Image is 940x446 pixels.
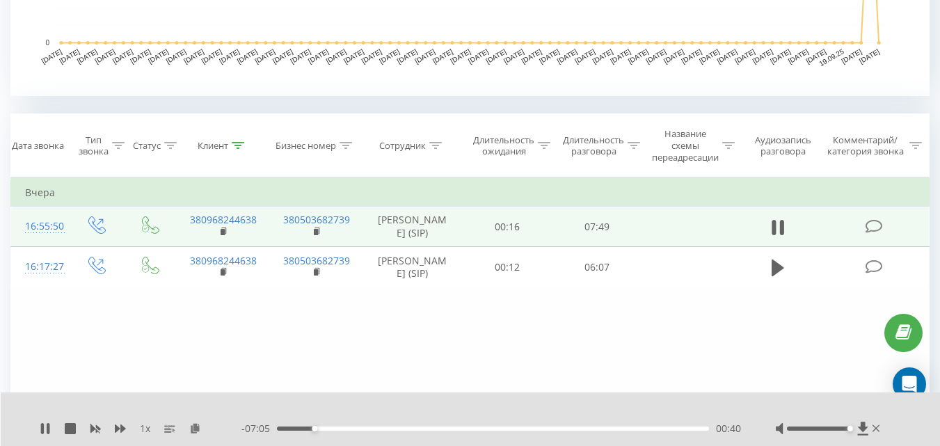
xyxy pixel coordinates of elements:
text: [DATE] [58,47,81,65]
td: [PERSON_NAME] (SIP) [363,247,463,287]
text: [DATE] [662,47,685,65]
td: 00:16 [463,207,552,247]
text: [DATE] [716,47,739,65]
span: 00:40 [716,422,741,436]
div: Название схемы переадресации [652,128,719,164]
div: 16:55:50 [25,213,54,240]
text: [DATE] [289,47,312,65]
text: [DATE] [787,47,810,65]
td: [PERSON_NAME] (SIP) [363,207,463,247]
text: [DATE] [467,47,490,65]
text: [DATE] [841,47,863,65]
text: [DATE] [520,47,543,65]
text: [DATE] [858,47,881,65]
td: Вчера [11,179,930,207]
text: [DATE] [253,47,276,65]
text: [DATE] [645,47,668,65]
div: Тип звонка [79,134,109,158]
text: [DATE] [680,47,703,65]
text: [DATE] [94,47,117,65]
text: [DATE] [200,47,223,65]
a: 380968244638 [190,213,257,226]
div: Дата звонка [12,140,64,152]
td: 06:07 [552,247,642,287]
text: [DATE] [325,47,348,65]
div: Комментарий/категория звонка [825,134,906,158]
text: [DATE] [271,47,294,65]
text: [DATE] [129,47,152,65]
text: [DATE] [733,47,756,65]
td: 07:49 [552,207,642,247]
text: [DATE] [751,47,774,65]
a: 380968244638 [190,254,257,267]
text: [DATE] [307,47,330,65]
text: [DATE] [627,47,650,65]
div: Аудиозапись разговора [748,134,818,158]
text: [DATE] [236,47,259,65]
text: [DATE] [769,47,792,65]
text: [DATE] [591,47,614,65]
text: [DATE] [556,47,579,65]
div: Клиент [198,140,228,152]
text: [DATE] [698,47,721,65]
div: Бизнес номер [276,140,336,152]
text: [DATE] [111,47,134,65]
a: 380503682739 [283,213,350,226]
text: [DATE] [502,47,525,65]
div: Длительность ожидания [473,134,534,158]
text: [DATE] [609,47,632,65]
text: [DATE] [165,47,188,65]
text: [DATE] [76,47,99,65]
text: [DATE] [449,47,472,65]
text: [DATE] [485,47,508,65]
span: 1 x [140,422,150,436]
text: [DATE] [396,47,419,65]
text: 0 [45,39,49,47]
text: [DATE] [804,47,827,65]
div: Статус [133,140,161,152]
text: [DATE] [360,47,383,65]
text: [DATE] [378,47,401,65]
text: [DATE] [147,47,170,65]
div: Сотрудник [379,140,426,152]
text: 19.09.25 [818,47,846,67]
td: 00:12 [463,247,552,287]
text: [DATE] [182,47,205,65]
div: Длительность разговора [563,134,624,158]
text: [DATE] [573,47,596,65]
text: [DATE] [538,47,561,65]
div: Accessibility label [312,426,317,431]
span: - 07:05 [241,422,277,436]
text: [DATE] [413,47,436,65]
text: [DATE] [218,47,241,65]
text: [DATE] [342,47,365,65]
text: [DATE] [40,47,63,65]
a: 380503682739 [283,254,350,267]
div: 16:17:27 [25,253,54,280]
div: Accessibility label [847,426,853,431]
text: [DATE] [431,47,454,65]
div: Open Intercom Messenger [893,367,926,401]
